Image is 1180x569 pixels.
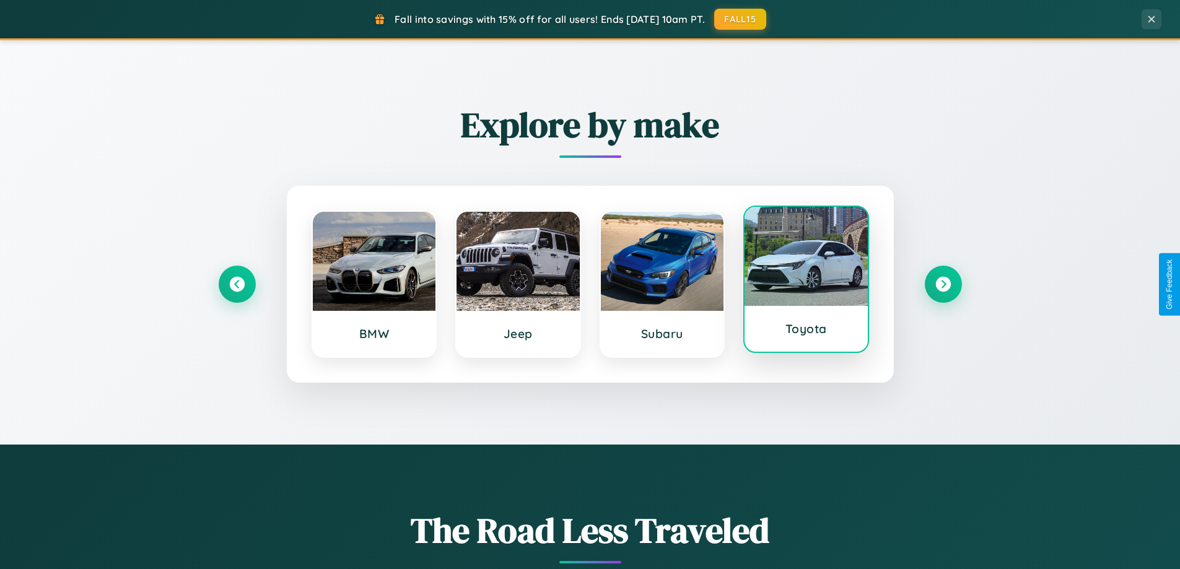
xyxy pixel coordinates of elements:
[714,9,766,30] button: FALL15
[219,506,962,554] h1: The Road Less Traveled
[1165,259,1174,310] div: Give Feedback
[613,326,712,341] h3: Subaru
[325,326,424,341] h3: BMW
[757,321,855,336] h3: Toyota
[219,101,962,149] h2: Explore by make
[395,13,705,25] span: Fall into savings with 15% off for all users! Ends [DATE] 10am PT.
[469,326,567,341] h3: Jeep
